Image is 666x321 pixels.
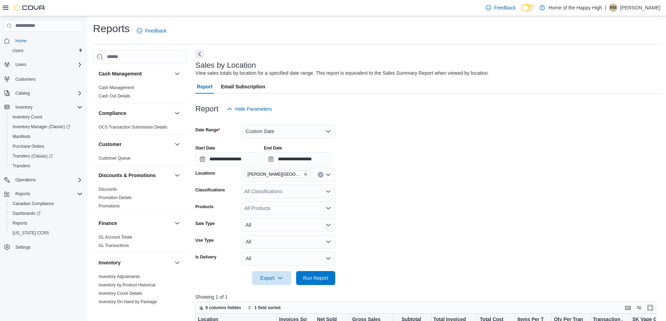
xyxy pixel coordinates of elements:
a: Inventory Count [10,113,45,121]
button: 1 field sorted [245,304,284,312]
button: Hide Parameters [224,102,275,116]
a: Inventory Manager (Classic) [7,122,85,132]
span: Settings [15,245,30,250]
h3: Inventory [99,259,121,266]
button: Enter fullscreen [646,304,654,312]
span: Dashboards [10,209,83,218]
span: Cash Out Details [99,93,130,99]
span: Email Subscription [221,80,265,94]
span: Catalog [13,89,83,97]
span: Operations [15,177,36,183]
button: Settings [1,242,85,252]
button: Remove Estevan - Estevan Plaza - Fire & Flower from selection in this group [303,172,308,176]
span: Transfers (Classic) [10,152,83,160]
input: Dark Mode [521,4,536,12]
a: GL Account Totals [99,235,132,240]
span: Estevan - Estevan Plaza - Fire & Flower [244,170,311,178]
label: Classifications [195,187,225,193]
button: Open list of options [325,189,331,194]
a: Manifests [10,132,33,141]
p: | [605,3,606,12]
button: Reports [7,218,85,228]
nav: Complex example [4,33,83,270]
button: Cash Management [99,70,172,77]
button: Discounts & Promotions [173,171,181,180]
span: OCS Transaction Submission Details [99,124,167,130]
button: Discounts & Promotions [99,172,172,179]
p: Showing 1 of 1 [195,293,661,300]
button: Compliance [173,109,181,117]
a: Transfers (Classic) [7,151,85,161]
h3: Customer [99,141,121,148]
div: Finance [93,233,187,253]
label: Sale Type [195,221,215,226]
button: Users [7,46,85,56]
span: Discounts [99,187,117,192]
label: Locations [195,170,215,176]
button: Customers [1,74,85,84]
a: Dashboards [7,209,85,218]
a: Inventory Adjustments [99,274,140,279]
span: Export [256,271,287,285]
span: Settings [13,243,83,251]
h3: Cash Management [99,70,142,77]
button: Reports [1,189,85,199]
span: Transfers [13,163,30,169]
button: Cash Management [173,70,181,78]
span: Catalog [15,90,30,96]
span: Users [10,46,83,55]
span: Transfers [10,162,83,170]
span: Operations [13,176,83,184]
button: Users [1,60,85,70]
span: Manifests [10,132,83,141]
h3: Finance [99,220,117,227]
a: Dashboards [10,209,43,218]
button: Home [1,36,85,46]
h3: Discounts & Promotions [99,172,156,179]
span: 8 columns hidden [206,305,241,311]
a: Home [13,37,29,45]
button: All [242,235,335,249]
span: Promotions [99,203,120,209]
span: Feedback [494,4,515,11]
span: RM [610,3,617,12]
span: Inventory by Product Historical [99,282,156,288]
a: [US_STATE] CCRS [10,229,52,237]
span: [PERSON_NAME][GEOGRAPHIC_DATA] - Fire & Flower [248,171,302,178]
a: GL Transactions [99,243,129,248]
span: Customers [15,76,36,82]
button: Inventory [173,258,181,267]
label: Use Type [195,238,214,243]
button: Inventory [1,102,85,112]
button: Keyboard shortcuts [624,304,632,312]
button: [US_STATE] CCRS [7,228,85,238]
a: Reports [10,219,30,227]
a: Feedback [483,1,518,15]
button: Finance [99,220,172,227]
a: Inventory by Product Historical [99,283,156,287]
span: Home [13,36,83,45]
button: Inventory [99,259,172,266]
div: Discounts & Promotions [93,185,187,213]
a: Purchase Orders [10,142,47,151]
button: Customer [99,141,172,148]
h3: Compliance [99,110,126,117]
span: Reports [13,190,83,198]
p: Home of the Happy High [549,3,602,12]
button: Clear input [318,172,323,177]
label: Is Delivery [195,254,216,260]
a: Transfers (Classic) [10,152,56,160]
span: Purchase Orders [10,142,83,151]
a: Promotions [99,204,120,209]
div: View sales totals by location for a specified date range. This report is equivalent to the Sales ... [195,70,489,77]
span: Hide Parameters [235,105,272,112]
button: Export [252,271,291,285]
div: Cash Management [93,83,187,103]
a: Transfers [10,162,33,170]
button: Customer [173,140,181,148]
a: Customer Queue [99,156,130,161]
a: Canadian Compliance [10,199,57,208]
button: Catalog [1,88,85,98]
button: Users [13,60,29,69]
